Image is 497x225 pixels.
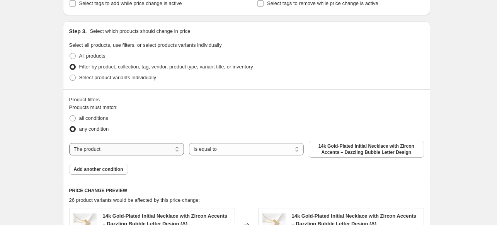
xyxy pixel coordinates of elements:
[69,164,128,175] button: Add another condition
[69,27,87,35] h2: Step 3.
[79,0,182,6] span: Select tags to add while price change is active
[69,187,424,194] h6: PRICE CHANGE PREVIEW
[79,126,109,132] span: any condition
[79,115,108,121] span: all conditions
[79,75,156,80] span: Select product variants individually
[79,64,253,70] span: Filter by product, collection, tag, vendor, product type, variant title, or inventory
[74,166,123,172] span: Add another condition
[309,141,424,158] button: 14k Gold-Plated Initial Necklace with Zircon Accents – Dazzling Bubble Letter Design
[267,0,378,6] span: Select tags to remove while price change is active
[79,53,106,59] span: All products
[69,96,424,104] div: Product filters
[69,104,118,110] span: Products must match:
[90,27,190,35] p: Select which products should change in price
[69,197,200,203] span: 26 product variants would be affected by this price change:
[69,42,222,48] span: Select all products, use filters, or select products variants individually
[313,143,419,155] span: 14k Gold-Plated Initial Necklace with Zircon Accents – Dazzling Bubble Letter Design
